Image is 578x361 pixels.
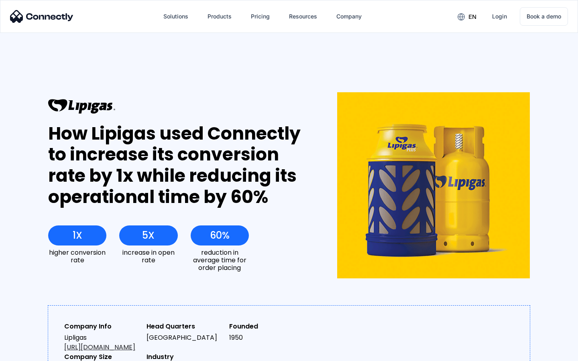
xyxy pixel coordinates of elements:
div: Products [208,11,232,22]
div: Founded [229,322,305,331]
div: 1X [73,230,82,241]
div: 60% [210,230,230,241]
div: Resources [289,11,317,22]
div: Company Info [64,322,140,331]
div: 1950 [229,333,305,343]
div: Pricing [251,11,270,22]
div: Solutions [163,11,188,22]
a: Login [486,7,513,26]
a: Book a demo [520,7,568,26]
div: [GEOGRAPHIC_DATA] [147,333,222,343]
div: Lipligas [64,333,140,352]
ul: Language list [16,347,48,358]
aside: Language selected: English [8,347,48,358]
div: increase in open rate [119,249,177,264]
a: [URL][DOMAIN_NAME] [64,343,135,352]
div: 5X [142,230,155,241]
a: Pricing [244,7,276,26]
div: en [468,11,476,22]
div: Head Quarters [147,322,222,331]
div: Login [492,11,507,22]
img: Connectly Logo [10,10,73,23]
div: How Lipigas used Connectly to increase its conversion rate by 1x while reducing its operational t... [48,123,308,208]
div: Company [336,11,362,22]
div: reduction in average time for order placing [191,249,249,272]
div: higher conversion rate [48,249,106,264]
